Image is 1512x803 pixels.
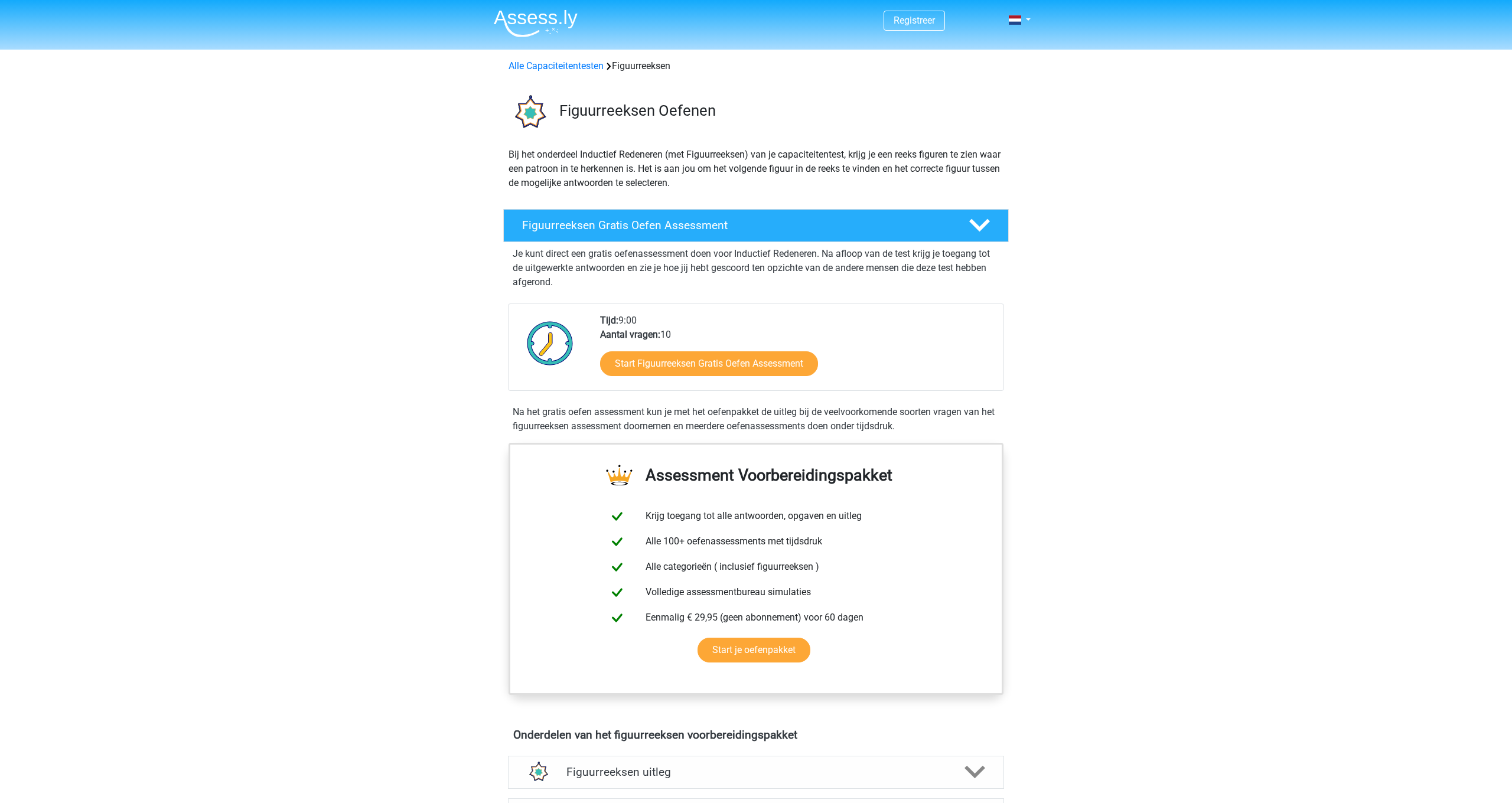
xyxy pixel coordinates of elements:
h4: Onderdelen van het figuurreeksen voorbereidingspakket [513,728,999,742]
a: Start je oefenpakket [698,638,810,662]
h4: Figuurreeksen uitleg [566,765,946,779]
img: figuurreeksen [504,87,554,138]
a: Start Figuurreeksen Gratis Oefen Assessment [600,351,818,376]
h3: Figuurreeksen Oefenen [559,102,999,120]
p: Je kunt direct een gratis oefenassessment doen voor Inductief Redeneren. Na afloop van de test kr... [513,247,999,289]
img: figuurreeksen uitleg [523,757,553,787]
div: Figuurreeksen [504,59,1008,73]
a: Registreer [894,15,935,26]
div: 9:00 10 [591,314,1003,390]
a: Figuurreeksen Gratis Oefen Assessment [498,209,1014,242]
a: uitleg Figuurreeksen uitleg [503,756,1009,789]
img: Klok [520,314,580,373]
div: Na het gratis oefen assessment kun je met het oefenpakket de uitleg bij de veelvoorkomende soorte... [508,405,1004,433]
h4: Figuurreeksen Gratis Oefen Assessment [522,218,950,232]
b: Tijd: [600,315,618,326]
a: Alle Capaciteitentesten [509,60,604,71]
b: Aantal vragen: [600,329,660,340]
img: Assessly [494,9,578,37]
p: Bij het onderdeel Inductief Redeneren (met Figuurreeksen) van je capaciteitentest, krijg je een r... [509,148,1003,190]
